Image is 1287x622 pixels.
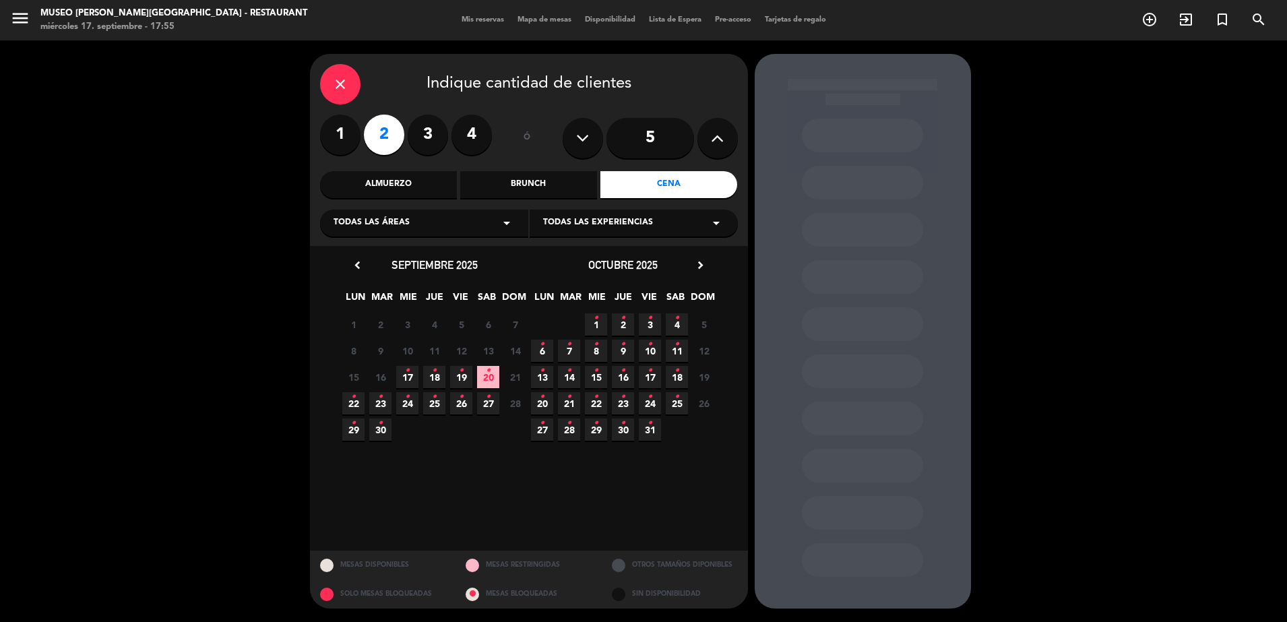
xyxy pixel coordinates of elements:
i: • [674,360,679,381]
i: • [674,386,679,408]
i: • [432,386,437,408]
span: octubre 2025 [588,258,658,272]
div: MESAS DISPONIBLES [310,551,456,580]
span: 8 [585,340,607,362]
span: MIE [586,289,608,311]
i: arrow_drop_down [708,215,724,231]
i: close [332,76,348,92]
i: • [567,412,571,434]
i: • [567,360,571,381]
div: MESAS BLOQUEADAS [456,580,602,609]
i: menu [10,8,30,28]
label: 4 [451,115,492,155]
span: Tarjetas de regalo [758,16,833,24]
span: 17 [396,366,418,388]
span: 2 [612,313,634,336]
span: 6 [531,340,553,362]
span: LUN [344,289,367,311]
span: 13 [477,340,499,362]
i: search [1251,11,1267,28]
i: • [540,412,544,434]
div: Museo [PERSON_NAME][GEOGRAPHIC_DATA] - Restaurant [40,7,307,20]
span: Todas las experiencias [543,216,653,230]
i: • [594,360,598,381]
i: • [594,307,598,329]
span: 15 [585,366,607,388]
span: Lista de Espera [642,16,708,24]
span: 14 [504,340,526,362]
span: 30 [612,418,634,441]
span: 29 [342,418,365,441]
span: 20 [531,392,553,414]
i: • [621,412,625,434]
button: menu [10,8,30,33]
i: • [378,412,383,434]
i: chevron_right [693,258,708,272]
i: • [674,334,679,355]
i: • [567,334,571,355]
i: • [648,412,652,434]
span: 28 [558,418,580,441]
span: 4 [423,313,445,336]
span: 30 [369,418,391,441]
div: Indique cantidad de clientes [320,64,738,104]
div: SOLO MESAS BLOQUEADAS [310,580,456,609]
span: LUN [533,289,555,311]
span: 8 [342,340,365,362]
span: 22 [585,392,607,414]
i: • [648,334,652,355]
span: 15 [342,366,365,388]
span: 1 [585,313,607,336]
i: • [540,386,544,408]
i: • [486,360,491,381]
span: 27 [477,392,499,414]
span: 9 [612,340,634,362]
div: SIN DISPONIBILIDAD [602,580,748,609]
div: Almuerzo [320,171,457,198]
span: 26 [693,392,715,414]
span: Disponibilidad [578,16,642,24]
i: • [486,386,491,408]
i: • [351,412,356,434]
span: 24 [396,392,418,414]
i: • [540,360,544,381]
span: 18 [666,366,688,388]
span: MAR [559,289,582,311]
span: 13 [531,366,553,388]
i: • [621,360,625,381]
i: • [459,386,464,408]
span: Pre-acceso [708,16,758,24]
span: 29 [585,418,607,441]
span: septiembre 2025 [391,258,478,272]
span: 25 [423,392,445,414]
span: 1 [342,313,365,336]
span: 3 [639,313,661,336]
i: • [378,386,383,408]
span: 10 [396,340,418,362]
i: add_circle_outline [1141,11,1158,28]
label: 1 [320,115,360,155]
i: • [648,360,652,381]
span: 7 [558,340,580,362]
span: 2 [369,313,391,336]
i: • [432,360,437,381]
span: 17 [639,366,661,388]
span: 23 [369,392,391,414]
span: 26 [450,392,472,414]
i: • [594,412,598,434]
i: exit_to_app [1178,11,1194,28]
span: 12 [693,340,715,362]
span: 11 [423,340,445,362]
span: 16 [369,366,391,388]
div: OTROS TAMAÑOS DIPONIBLES [602,551,748,580]
span: Todas las áreas [334,216,410,230]
label: 3 [408,115,448,155]
span: 22 [342,392,365,414]
i: • [674,307,679,329]
i: • [540,334,544,355]
div: miércoles 17. septiembre - 17:55 [40,20,307,34]
span: 19 [693,366,715,388]
span: MIE [397,289,419,311]
label: 2 [364,115,404,155]
i: turned_in_not [1214,11,1230,28]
